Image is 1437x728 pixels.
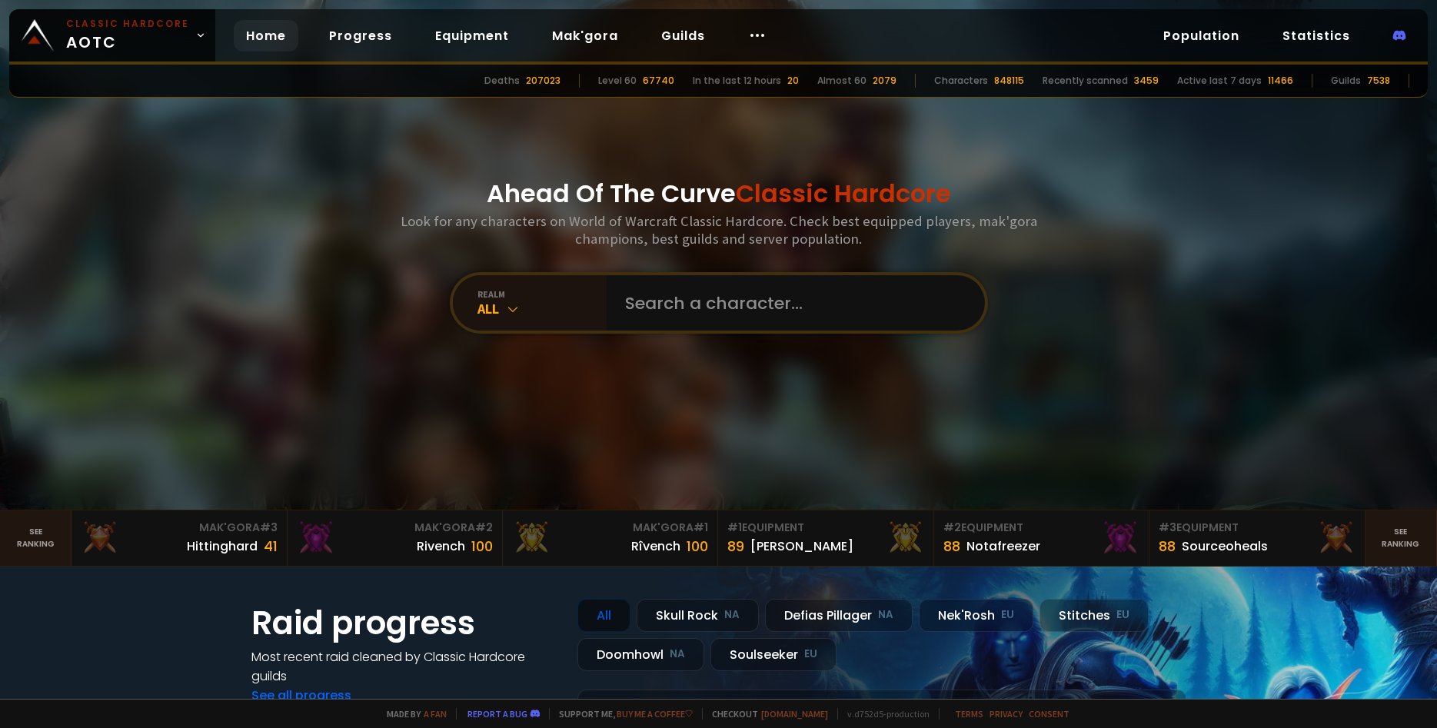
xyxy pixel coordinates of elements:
span: # 1 [694,520,708,535]
span: v. d752d5 - production [837,708,930,720]
span: Checkout [702,708,828,720]
div: Hittinghard [187,537,258,556]
a: Population [1151,20,1252,52]
a: #1Equipment89[PERSON_NAME] [718,510,933,566]
span: # 2 [943,520,961,535]
div: Equipment [943,520,1139,536]
div: Equipment [727,520,923,536]
div: Equipment [1159,520,1355,536]
div: 89 [727,536,744,557]
h1: Raid progress [251,599,559,647]
h4: Most recent raid cleaned by Classic Hardcore guilds [251,647,559,686]
div: 7538 [1367,74,1390,88]
a: Terms [955,708,983,720]
a: Consent [1029,708,1069,720]
div: 207023 [526,74,560,88]
a: Home [234,20,298,52]
div: realm [477,288,607,300]
div: Active last 7 days [1177,74,1262,88]
div: Deaths [484,74,520,88]
div: 11466 [1268,74,1293,88]
a: #3Equipment88Sourceoheals [1149,510,1365,566]
a: Mak'Gora#2Rivench100 [288,510,503,566]
a: Statistics [1270,20,1362,52]
div: Doomhowl [577,638,704,671]
a: Mak'Gora#1Rîvench100 [503,510,718,566]
a: Privacy [990,708,1023,720]
div: 67740 [643,74,674,88]
span: Made by [378,708,447,720]
div: All [477,300,607,317]
small: NA [724,607,740,623]
a: Mak'Gora#3Hittinghard41 [72,510,287,566]
div: Sourceoheals [1182,537,1268,556]
div: Soulseeker [710,638,837,671]
a: a fan [424,708,447,720]
div: Characters [934,74,988,88]
div: Almost 60 [817,74,867,88]
div: 2079 [873,74,896,88]
div: [PERSON_NAME] [750,537,853,556]
div: Mak'Gora [512,520,708,536]
div: 88 [1159,536,1176,557]
span: # 2 [475,520,493,535]
small: EU [1001,607,1014,623]
div: Mak'Gora [297,520,493,536]
a: Buy me a coffee [617,708,693,720]
div: Guilds [1331,74,1361,88]
span: AOTC [66,17,189,54]
small: EU [804,647,817,662]
div: Defias Pillager [765,599,913,632]
div: 3459 [1134,74,1159,88]
a: Guilds [649,20,717,52]
div: Skull Rock [637,599,759,632]
div: Stitches [1039,599,1149,632]
input: Search a character... [616,275,966,331]
span: # 1 [727,520,742,535]
div: Level 60 [598,74,637,88]
a: See all progress [251,686,351,704]
div: Notafreezer [966,537,1040,556]
div: Mak'Gora [81,520,277,536]
div: Nek'Rosh [919,599,1033,632]
a: [DOMAIN_NAME] [761,708,828,720]
div: Rivench [417,537,465,556]
small: NA [670,647,685,662]
div: 88 [943,536,960,557]
div: Rîvench [631,537,680,556]
div: 848115 [994,74,1024,88]
a: #2Equipment88Notafreezer [934,510,1149,566]
a: Equipment [423,20,521,52]
span: Classic Hardcore [736,176,951,211]
div: 20 [787,74,799,88]
div: Recently scanned [1043,74,1128,88]
span: # 3 [1159,520,1176,535]
div: In the last 12 hours [693,74,781,88]
h3: Look for any characters on World of Warcraft Classic Hardcore. Check best equipped players, mak'g... [394,212,1043,248]
span: Support me, [549,708,693,720]
div: 100 [471,536,493,557]
small: NA [878,607,893,623]
h1: Ahead Of The Curve [487,175,951,212]
small: EU [1116,607,1129,623]
a: Classic HardcoreAOTC [9,9,215,61]
a: Mak'gora [540,20,630,52]
a: Progress [317,20,404,52]
div: 41 [264,536,278,557]
small: Classic Hardcore [66,17,189,31]
a: Seeranking [1365,510,1437,566]
a: Report a bug [467,708,527,720]
div: 100 [687,536,708,557]
span: # 3 [260,520,278,535]
div: All [577,599,630,632]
